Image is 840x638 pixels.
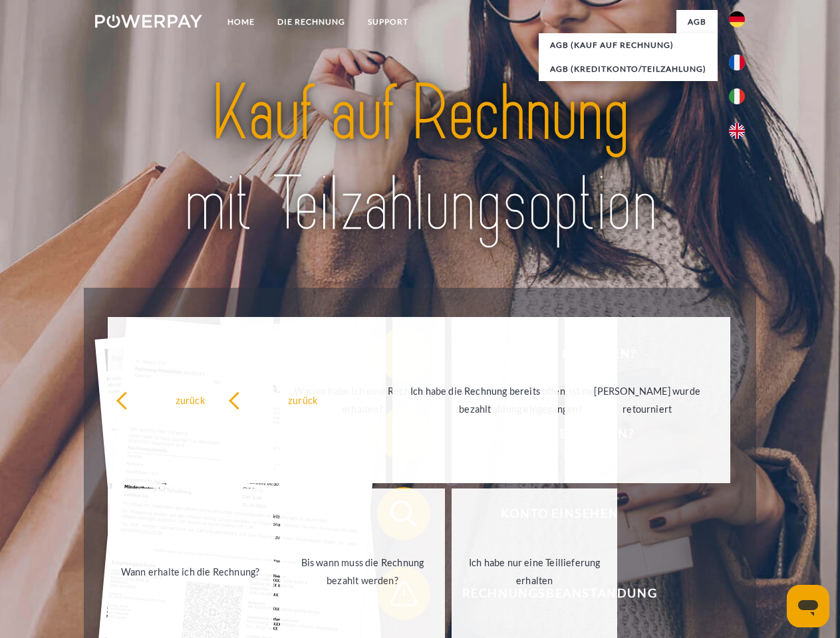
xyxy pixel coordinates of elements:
[356,10,420,34] a: SUPPORT
[729,11,745,27] img: de
[573,382,722,418] div: [PERSON_NAME] wurde retourniert
[729,54,745,70] img: fr
[539,33,718,57] a: AGB (Kauf auf Rechnung)
[95,15,202,28] img: logo-powerpay-white.svg
[127,64,713,255] img: title-powerpay_de.svg
[400,382,550,418] div: Ich habe die Rechnung bereits bezahlt
[116,391,265,409] div: zurück
[116,562,265,580] div: Wann erhalte ich die Rechnung?
[288,554,438,589] div: Bis wann muss die Rechnung bezahlt werden?
[539,57,718,81] a: AGB (Kreditkonto/Teilzahlung)
[460,554,609,589] div: Ich habe nur eine Teillieferung erhalten
[729,88,745,104] img: it
[266,10,356,34] a: DIE RECHNUNG
[676,10,718,34] a: agb
[216,10,266,34] a: Home
[787,585,829,627] iframe: Schaltfläche zum Öffnen des Messaging-Fensters
[729,123,745,139] img: en
[228,391,378,409] div: zurück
